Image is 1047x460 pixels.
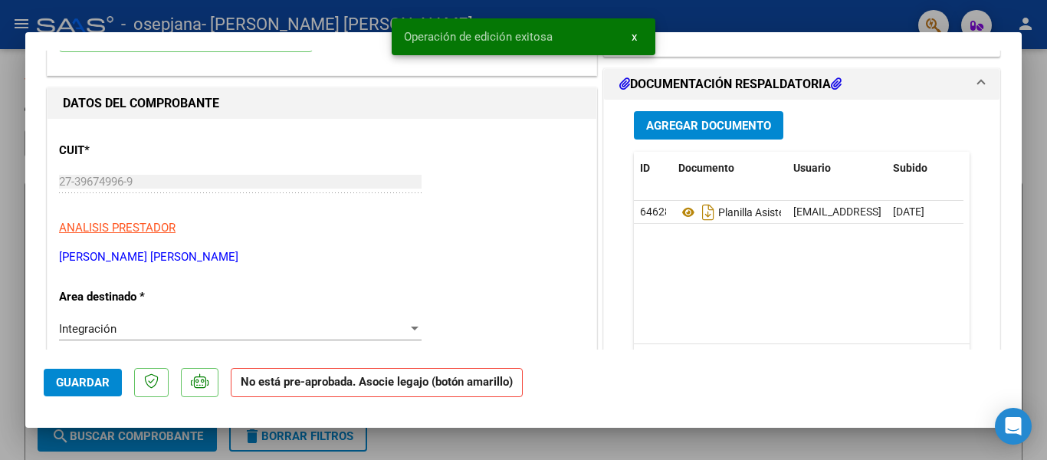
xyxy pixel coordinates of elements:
[59,142,217,159] p: CUIT
[698,200,718,225] i: Descargar documento
[678,162,734,174] span: Documento
[56,376,110,389] span: Guardar
[59,288,217,306] p: Area destinado *
[640,162,650,174] span: ID
[678,206,804,219] span: Planilla Asistencia
[604,100,999,418] div: DOCUMENTACIÓN RESPALDATORIA
[887,152,963,185] datatable-header-cell: Subido
[619,75,842,94] h1: DOCUMENTACIÓN RESPALDATORIA
[995,408,1032,445] div: Open Intercom Messenger
[634,111,783,140] button: Agregar Documento
[59,248,585,266] p: [PERSON_NAME] [PERSON_NAME]
[793,162,831,174] span: Usuario
[893,162,927,174] span: Subido
[44,369,122,396] button: Guardar
[634,344,970,383] div: 1 total
[787,152,887,185] datatable-header-cell: Usuario
[893,205,924,218] span: [DATE]
[59,221,176,235] span: ANALISIS PRESTADOR
[63,96,219,110] strong: DATOS DEL COMPROBANTE
[640,205,671,218] span: 64628
[632,30,637,44] span: x
[604,69,999,100] mat-expansion-panel-header: DOCUMENTACIÓN RESPALDATORIA
[634,152,672,185] datatable-header-cell: ID
[59,322,117,336] span: Integración
[619,23,649,51] button: x
[404,29,553,44] span: Operación de edición exitosa
[672,152,787,185] datatable-header-cell: Documento
[231,368,523,398] strong: No está pre-aprobada. Asocie legajo (botón amarillo)
[646,119,771,133] span: Agregar Documento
